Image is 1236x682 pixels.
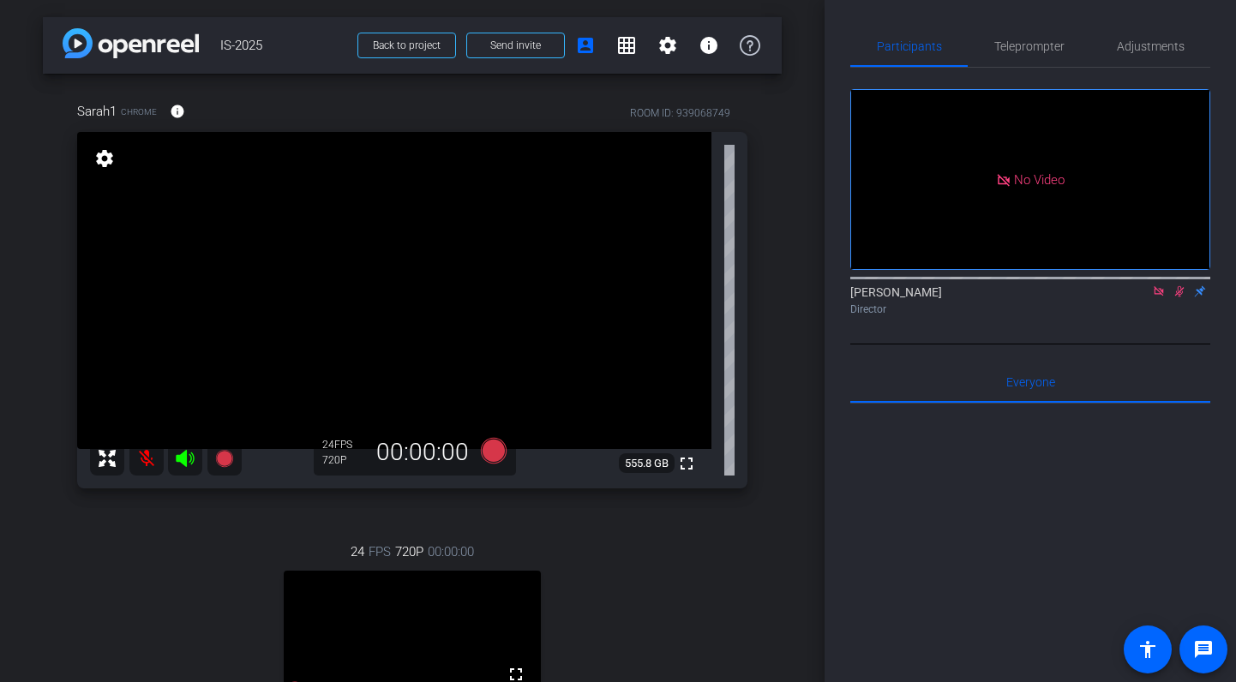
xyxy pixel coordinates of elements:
[1014,171,1065,187] span: No Video
[490,39,541,52] span: Send invite
[334,439,352,451] span: FPS
[369,542,391,561] span: FPS
[373,39,441,51] span: Back to project
[1117,40,1185,52] span: Adjustments
[220,28,347,63] span: IS-2025
[1137,639,1158,660] mat-icon: accessibility
[466,33,565,58] button: Send invite
[657,35,678,56] mat-icon: settings
[351,542,364,561] span: 24
[63,28,199,58] img: app-logo
[619,453,675,474] span: 555.8 GB
[322,453,365,467] div: 720P
[357,33,456,58] button: Back to project
[1193,639,1214,660] mat-icon: message
[676,453,697,474] mat-icon: fullscreen
[77,102,117,121] span: Sarah1
[93,148,117,169] mat-icon: settings
[170,104,185,119] mat-icon: info
[877,40,942,52] span: Participants
[1006,376,1055,388] span: Everyone
[616,35,637,56] mat-icon: grid_on
[575,35,596,56] mat-icon: account_box
[994,40,1065,52] span: Teleprompter
[630,105,730,121] div: ROOM ID: 939068749
[850,302,1210,317] div: Director
[322,438,365,452] div: 24
[428,542,474,561] span: 00:00:00
[699,35,719,56] mat-icon: info
[395,542,423,561] span: 720P
[365,438,480,467] div: 00:00:00
[850,284,1210,317] div: [PERSON_NAME]
[121,105,157,118] span: Chrome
